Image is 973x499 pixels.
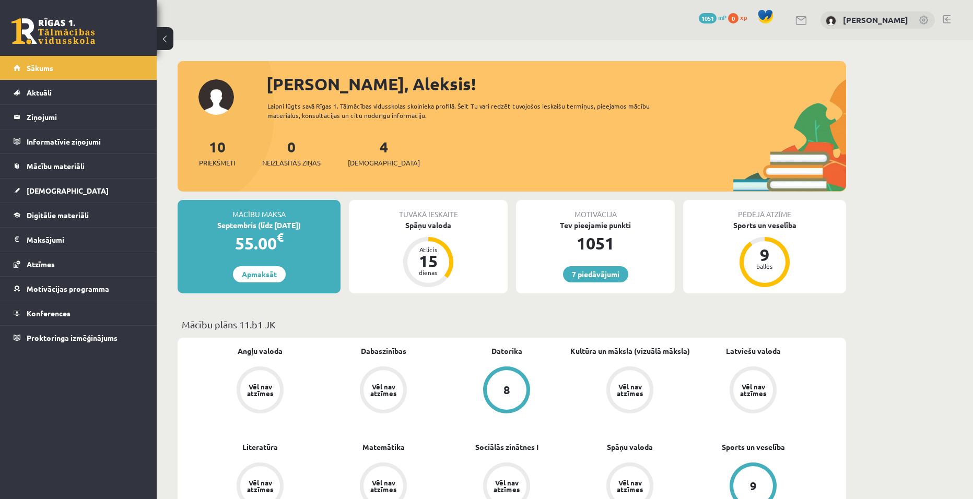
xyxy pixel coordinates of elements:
[27,210,89,220] span: Digitālie materiāli
[683,220,846,289] a: Sports un veselība 9 balles
[728,13,752,21] a: 0 xp
[349,220,508,289] a: Spāņu valoda Atlicis 15 dienas
[475,442,538,453] a: Sociālās zinātnes I
[348,137,420,168] a: 4[DEMOGRAPHIC_DATA]
[27,161,85,171] span: Mācību materiāli
[27,259,55,269] span: Atzīmes
[14,228,144,252] a: Maksājumi
[27,284,109,293] span: Motivācijas programma
[14,326,144,350] a: Proktoringa izmēģinājums
[563,266,628,282] a: 7 piedāvājumi
[27,105,144,129] legend: Ziņojumi
[683,220,846,231] div: Sports un veselība
[348,158,420,168] span: [DEMOGRAPHIC_DATA]
[27,63,53,73] span: Sākums
[503,384,510,396] div: 8
[27,333,118,342] span: Proktoringa izmēģinājums
[369,479,398,493] div: Vēl nav atzīmes
[826,16,836,26] img: Aleksis Āboliņš
[699,13,726,21] a: 1051 mP
[178,200,341,220] div: Mācību maksa
[267,101,669,120] div: Laipni lūgts savā Rīgas 1. Tālmācības vidusskolas skolnieka profilā. Šeit Tu vari redzēt tuvojošo...
[14,301,144,325] a: Konferences
[14,252,144,276] a: Atzīmes
[722,442,785,453] a: Sports un veselība
[492,479,521,493] div: Vēl nav atzīmes
[245,479,275,493] div: Vēl nav atzīmes
[607,442,653,453] a: Spāņu valoda
[349,220,508,231] div: Spāņu valoda
[516,231,675,256] div: 1051
[277,230,284,245] span: €
[691,366,815,415] a: Vēl nav atzīmes
[568,366,691,415] a: Vēl nav atzīmes
[198,366,322,415] a: Vēl nav atzīmes
[413,269,444,276] div: dienas
[182,317,842,331] p: Mācību plāns 11.b1 JK
[843,15,908,25] a: [PERSON_NAME]
[262,158,321,168] span: Neizlasītās ziņas
[14,154,144,178] a: Mācību materiāli
[266,72,846,97] div: [PERSON_NAME], Aleksis!
[14,56,144,80] a: Sākums
[362,442,405,453] a: Matemātika
[570,346,690,357] a: Kultūra un māksla (vizuālā māksla)
[738,383,768,397] div: Vēl nav atzīmes
[178,231,341,256] div: 55.00
[445,366,568,415] a: 8
[750,480,757,492] div: 9
[27,308,71,318] span: Konferences
[178,220,341,231] div: Septembris (līdz [DATE])
[491,346,522,357] a: Datorika
[349,200,508,220] div: Tuvākā ieskaite
[699,13,717,23] span: 1051
[11,18,95,44] a: Rīgas 1. Tālmācības vidusskola
[14,203,144,227] a: Digitālie materiāli
[242,442,278,453] a: Literatūra
[728,13,738,23] span: 0
[245,383,275,397] div: Vēl nav atzīmes
[14,277,144,301] a: Motivācijas programma
[27,129,144,153] legend: Informatīvie ziņojumi
[199,158,235,168] span: Priekšmeti
[238,346,283,357] a: Angļu valoda
[14,179,144,203] a: [DEMOGRAPHIC_DATA]
[615,479,644,493] div: Vēl nav atzīmes
[361,346,406,357] a: Dabaszinības
[27,88,52,97] span: Aktuāli
[413,246,444,253] div: Atlicis
[516,200,675,220] div: Motivācija
[14,105,144,129] a: Ziņojumi
[413,253,444,269] div: 15
[615,383,644,397] div: Vēl nav atzīmes
[369,383,398,397] div: Vēl nav atzīmes
[726,346,781,357] a: Latviešu valoda
[683,200,846,220] div: Pēdējā atzīme
[262,137,321,168] a: 0Neizlasītās ziņas
[749,246,780,263] div: 9
[27,228,144,252] legend: Maksājumi
[322,366,445,415] a: Vēl nav atzīmes
[233,266,286,282] a: Apmaksāt
[199,137,235,168] a: 10Priekšmeti
[27,186,109,195] span: [DEMOGRAPHIC_DATA]
[14,80,144,104] a: Aktuāli
[14,129,144,153] a: Informatīvie ziņojumi
[516,220,675,231] div: Tev pieejamie punkti
[718,13,726,21] span: mP
[749,263,780,269] div: balles
[740,13,747,21] span: xp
